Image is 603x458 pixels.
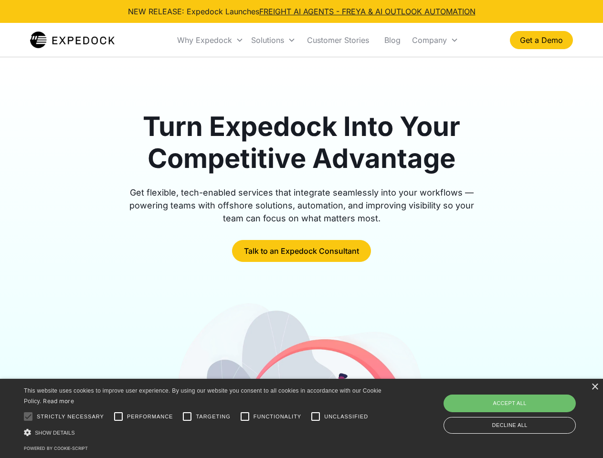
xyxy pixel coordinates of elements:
[510,31,573,49] a: Get a Demo
[251,35,284,45] div: Solutions
[247,24,299,56] div: Solutions
[118,186,485,225] div: Get flexible, tech-enabled services that integrate seamlessly into your workflows — powering team...
[30,31,115,50] a: home
[173,24,247,56] div: Why Expedock
[30,31,115,50] img: Expedock Logo
[43,397,74,405] a: Read more
[299,24,377,56] a: Customer Stories
[377,24,408,56] a: Blog
[35,430,75,436] span: Show details
[408,24,462,56] div: Company
[232,240,371,262] a: Talk to an Expedock Consultant
[24,387,381,405] span: This website uses cookies to improve user experience. By using our website you consent to all coo...
[37,413,104,421] span: Strictly necessary
[412,35,447,45] div: Company
[24,446,88,451] a: Powered by cookie-script
[324,413,368,421] span: Unclassified
[118,111,485,175] h1: Turn Expedock Into Your Competitive Advantage
[259,7,476,16] a: FREIGHT AI AGENTS - FREYA & AI OUTLOOK AUTOMATION
[24,427,385,437] div: Show details
[177,35,232,45] div: Why Expedock
[128,6,476,17] div: NEW RELEASE: Expedock Launches
[196,413,230,421] span: Targeting
[127,413,173,421] span: Performance
[254,413,301,421] span: Functionality
[444,355,603,458] iframe: Chat Widget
